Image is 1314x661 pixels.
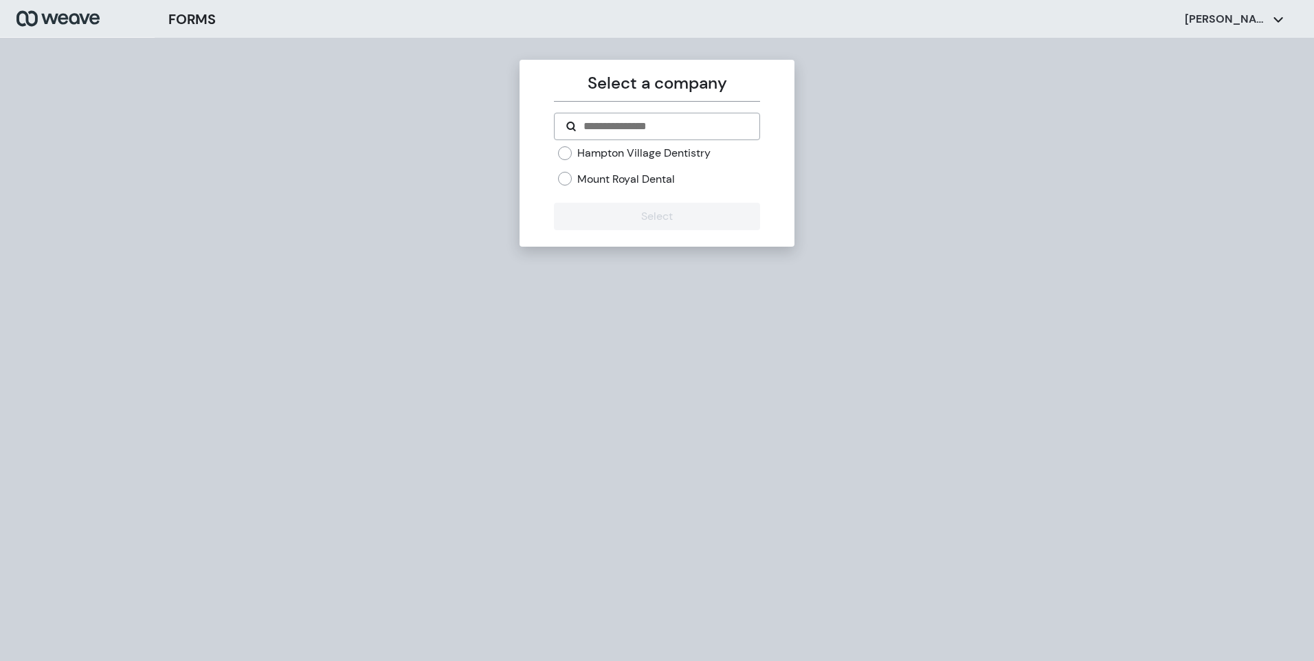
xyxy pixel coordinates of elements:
[554,71,759,96] p: Select a company
[577,146,711,161] label: Hampton Village Dentistry
[1185,12,1267,27] p: [PERSON_NAME]
[554,203,759,230] button: Select
[582,118,748,135] input: Search
[168,9,216,30] h3: FORMS
[577,172,675,187] label: Mount Royal Dental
